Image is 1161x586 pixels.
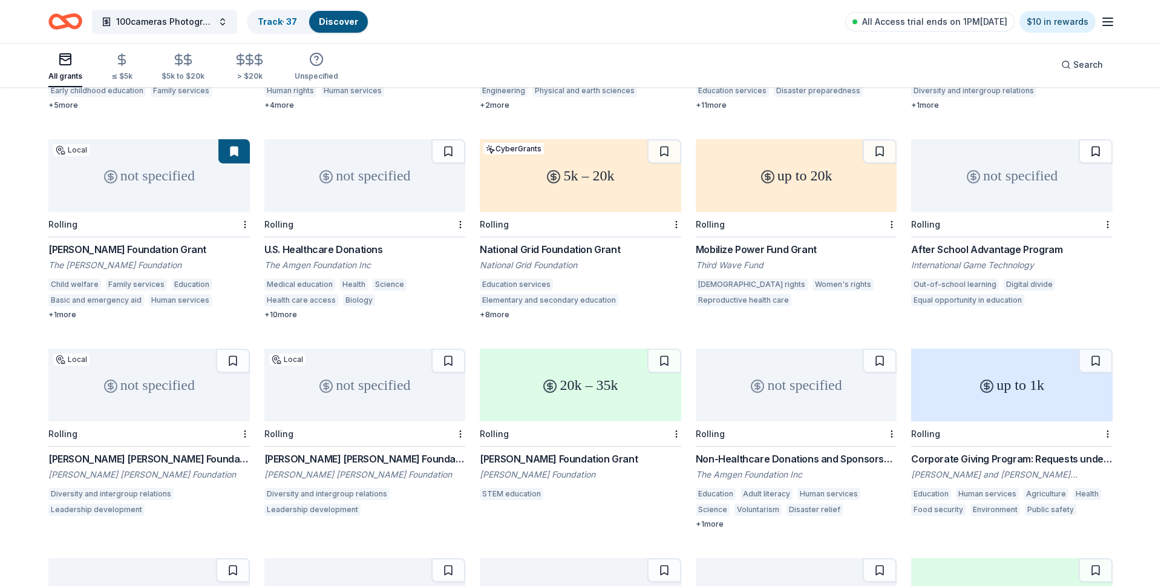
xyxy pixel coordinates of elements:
div: Local [53,144,90,156]
div: Local [269,354,306,366]
div: Rolling [696,429,725,439]
div: Rolling [480,429,509,439]
div: Health [340,278,368,291]
button: > $20k [234,48,266,87]
div: All grants [48,71,82,81]
div: + 1 more [911,100,1113,110]
button: Unspecified [295,47,338,87]
div: The Amgen Foundation Inc [264,259,466,271]
div: Digital divide [1004,278,1055,291]
div: National Grid Foundation Grant [480,242,681,257]
div: Disaster relief [787,504,843,516]
div: Elementary and secondary education [480,294,618,306]
div: not specified [48,139,250,212]
div: Third Wave Fund [696,259,897,271]
div: Education services [696,85,769,97]
a: $10 in rewards [1019,11,1096,33]
div: The Amgen Foundation Inc [696,469,897,481]
div: STEM education [480,488,543,500]
div: 20k – 35k [480,349,681,421]
div: Women's rights [813,278,874,291]
div: Education [172,278,212,291]
div: Corporate Giving Program: Requests under $1000 [911,452,1113,466]
a: up to 1kRollingCorporate Giving Program: Requests under $1000[PERSON_NAME] and [PERSON_NAME] Foun... [911,349,1113,519]
a: not specifiedRollingU.S. Healthcare DonationsThe Amgen Foundation IncMedical educationHealthScien... [264,139,466,320]
div: + 11 more [696,100,897,110]
a: not specifiedRollingNon-Healthcare Donations and SponsorshipsThe Amgen Foundation IncEducationAdu... [696,349,897,529]
div: Rolling [48,219,77,229]
div: Rolling [911,429,940,439]
a: not specifiedLocalRolling[PERSON_NAME] Foundation GrantThe [PERSON_NAME] FoundationChild welfareF... [48,139,250,320]
div: [PERSON_NAME] and [PERSON_NAME] Foundation [911,469,1113,481]
div: ≤ $5k [111,71,132,81]
button: All grants [48,47,82,87]
span: 100cameras Photography & Social Emotional Programming for Youth [116,15,213,29]
div: Out-of-school learning [911,278,999,291]
div: Health [1073,488,1101,500]
div: Agriculture [1024,488,1068,500]
div: Non-Healthcare Donations and Sponsorships [696,452,897,466]
div: Leadership development [264,504,361,516]
div: Human rights [264,85,316,97]
div: Family services [106,278,167,291]
div: Rolling [911,219,940,229]
div: [PERSON_NAME] Foundation Grant [480,452,681,466]
div: Disaster preparedness [774,85,863,97]
div: After School Advantage Program [911,242,1113,257]
div: not specified [696,349,897,421]
a: Discover [319,16,358,27]
div: Rolling [264,219,293,229]
div: $5k to $20k [162,71,204,81]
div: [PERSON_NAME] [PERSON_NAME] Foundation: Field Building Grant [264,452,466,466]
div: Diversity and intergroup relations [264,488,390,500]
div: Education [911,488,951,500]
button: Search [1051,53,1113,77]
div: Education services [480,278,553,291]
div: not specified [264,349,466,421]
div: + 1 more [48,310,250,320]
div: Human services [321,85,384,97]
div: Human services [797,488,860,500]
a: not specifiedLocalRolling[PERSON_NAME] [PERSON_NAME] Foundation: Field Building Grant[PERSON_NAME... [264,349,466,519]
a: not specifiedLocalRolling[PERSON_NAME] [PERSON_NAME] Foundation: Leadership For Equity Grant[PERS... [48,349,250,519]
div: The [PERSON_NAME] Foundation [48,259,250,271]
button: ≤ $5k [111,48,132,87]
a: Track· 37 [258,16,297,27]
div: [PERSON_NAME] [PERSON_NAME] Foundation: Leadership For Equity Grant [48,452,250,466]
div: up to 20k [696,139,897,212]
div: [PERSON_NAME] Foundation Grant [48,242,250,257]
div: Science [696,504,730,516]
div: U.S. Healthcare Donations [264,242,466,257]
div: Equal opportunity in education [911,294,1024,306]
div: Biology [343,294,375,306]
div: + 4 more [264,100,466,110]
div: not specified [264,139,466,212]
div: Human services [956,488,1019,500]
button: Track· 37Discover [247,10,369,34]
div: Public safety [1025,504,1076,516]
div: Unspecified [295,71,338,81]
div: Health care access [264,294,338,306]
a: up to 20kRollingMobilize Power Fund GrantThird Wave Fund[DEMOGRAPHIC_DATA] rightsWomen's rightsRe... [696,139,897,310]
div: Child welfare [48,278,101,291]
div: [PERSON_NAME] [PERSON_NAME] Foundation [264,469,466,481]
div: CyberGrants [483,143,544,154]
div: Engineering [480,85,528,97]
div: [PERSON_NAME] [PERSON_NAME] Foundation [48,469,250,481]
a: All Access trial ends on 1PM[DATE] [845,12,1015,31]
div: Leadership development [48,504,145,516]
div: Physical and earth sciences [532,85,637,97]
div: Voluntarism [734,504,782,516]
div: [PERSON_NAME] Foundation [480,469,681,481]
a: not specifiedRollingAfter School Advantage ProgramInternational Game TechnologyOut-of-school lear... [911,139,1113,310]
div: + 1 more [696,519,897,529]
div: Rolling [264,429,293,439]
div: Medical specialties [380,294,454,306]
button: $5k to $20k [162,48,204,87]
div: + 2 more [480,100,681,110]
div: Mobilize Power Fund Grant [696,242,897,257]
div: up to 1k [911,349,1113,421]
div: Family services [151,85,212,97]
div: Environment [970,504,1020,516]
span: Search [1073,58,1103,72]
